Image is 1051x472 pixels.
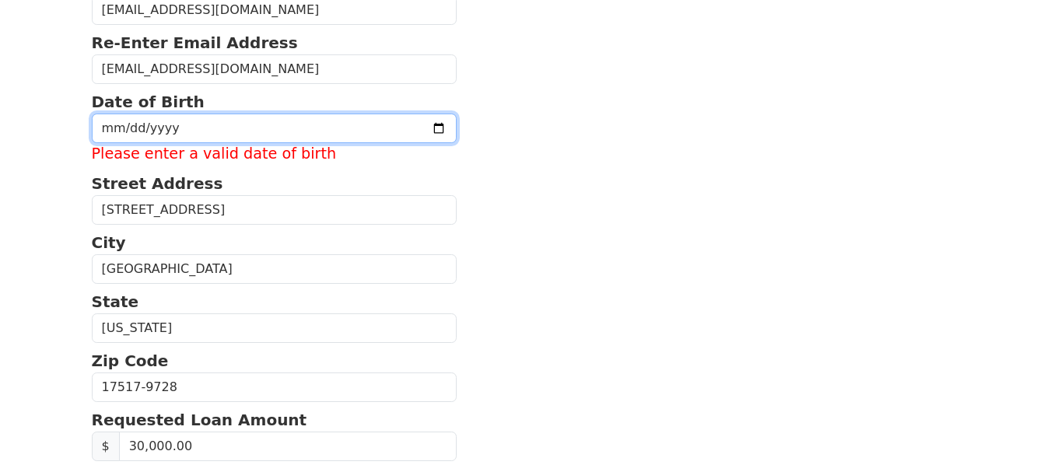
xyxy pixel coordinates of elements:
strong: Street Address [92,174,223,193]
input: Zip Code [92,372,457,402]
span: $ [92,432,120,461]
input: Requested Loan Amount [119,432,457,461]
input: City [92,254,457,284]
strong: Re-Enter Email Address [92,33,298,52]
strong: Requested Loan Amount [92,411,307,429]
strong: City [92,233,126,252]
strong: Zip Code [92,351,169,370]
strong: State [92,292,139,311]
strong: Date of Birth [92,93,205,111]
input: Street Address [92,195,457,225]
input: Re-Enter Email Address [92,54,457,84]
label: Please enter a valid date of birth [92,143,457,166]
